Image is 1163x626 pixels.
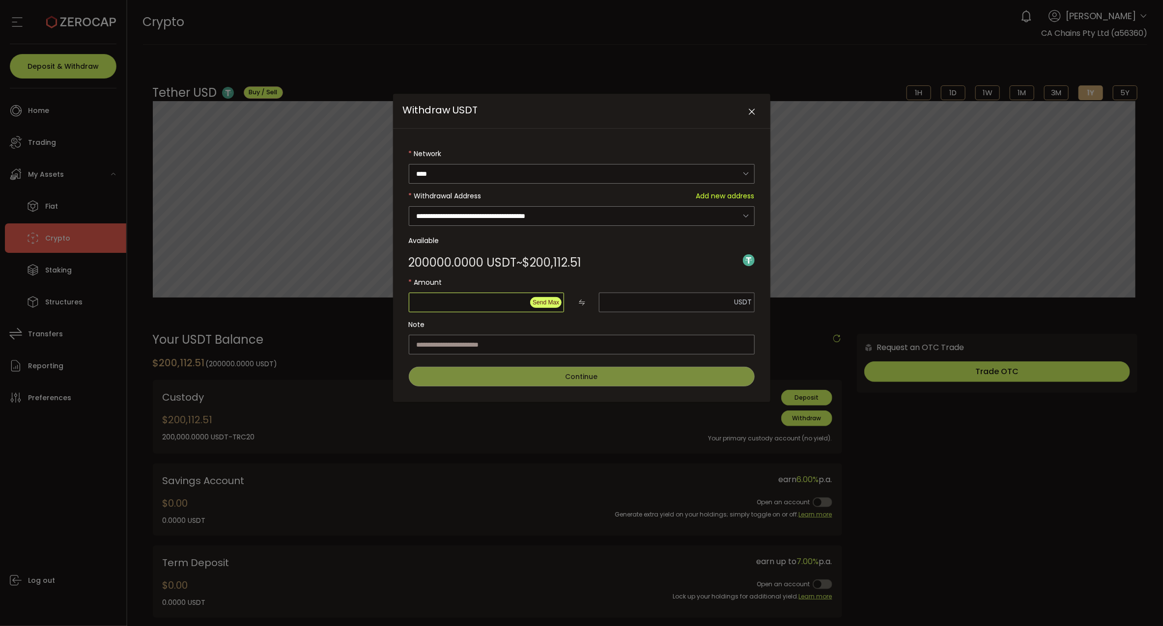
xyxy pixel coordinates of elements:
button: Send Max [530,297,562,308]
span: Send Max [533,299,559,306]
span: $200,112.51 [523,257,582,269]
button: Close [743,104,761,121]
span: Withdrawal Address [414,191,482,201]
span: 200000.0000 USDT [409,257,517,269]
label: Available [409,231,755,250]
label: Network [409,144,755,163]
span: Continue [566,372,598,381]
div: ~ [409,257,582,269]
button: Continue [409,367,755,386]
div: 聊天小组件 [1045,520,1163,626]
span: Add new address [696,186,755,206]
iframe: Chat Widget [1045,520,1163,626]
label: Amount [409,272,755,292]
div: Withdraw USDT [393,94,770,402]
label: Note [409,315,755,334]
span: Withdraw USDT [403,103,478,117]
span: USDT [735,297,752,307]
